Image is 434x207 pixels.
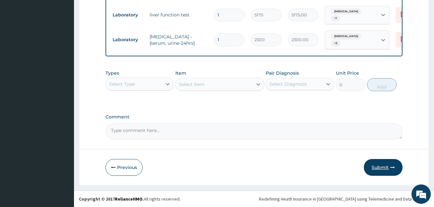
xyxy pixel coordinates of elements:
[146,8,211,21] td: liver function test
[331,8,361,15] span: [MEDICAL_DATA]
[331,40,341,47] span: + 2
[331,33,361,40] span: [MEDICAL_DATA]
[109,34,146,46] td: Laboratory
[12,32,26,48] img: d_794563401_company_1708531726252_794563401
[331,15,340,22] span: + 1
[109,9,146,21] td: Laboratory
[79,196,144,202] strong: Copyright © 2017 .
[3,138,123,161] textarea: Type your message and hit 'Enter'
[146,30,211,50] td: [MEDICAL_DATA] - [serum, urine-24hrs]
[106,71,119,76] label: Types
[74,191,434,207] footer: All rights reserved.
[364,159,402,176] button: Submit
[106,3,121,19] div: Minimize live chat window
[115,196,143,202] a: RelianceHMO
[336,70,359,76] label: Unit Price
[266,70,299,76] label: Pair Diagnosis
[259,196,429,202] div: Redefining Heath Insurance in [GEOGRAPHIC_DATA] using Telemedicine and Data Science!
[109,81,135,87] div: Select Type
[37,62,89,127] span: We're online!
[33,36,108,44] div: Chat with us now
[367,78,397,91] button: Add
[269,81,307,87] div: Select Diagnosis
[175,70,186,76] label: Item
[106,159,143,176] button: Previous
[106,114,403,120] label: Comment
